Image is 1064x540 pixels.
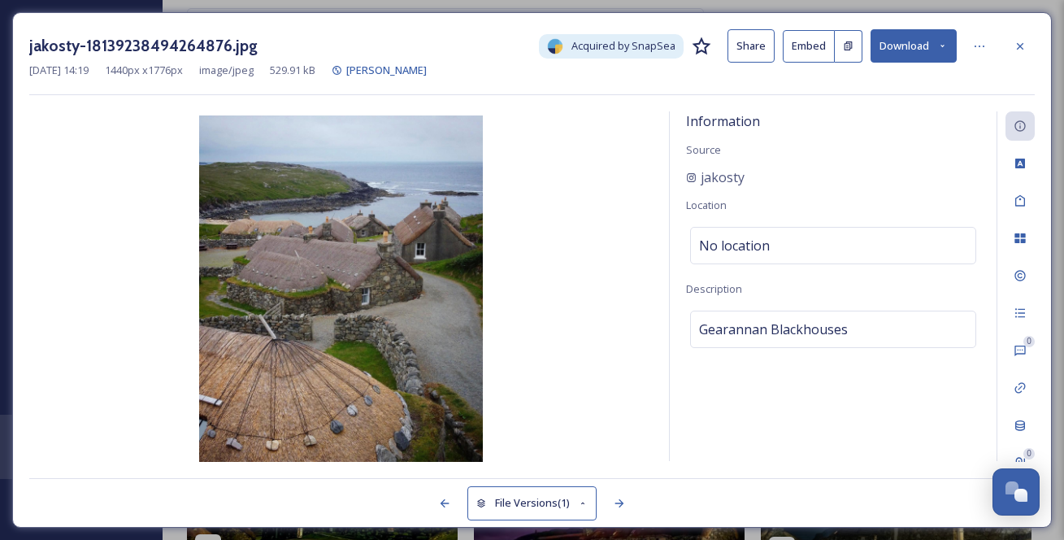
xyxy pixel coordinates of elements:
span: Description [686,281,742,296]
button: Embed [783,30,835,63]
span: jakosty [701,168,745,187]
div: 0 [1023,448,1035,459]
span: [DATE] 14:19 [29,63,89,78]
button: File Versions(1) [467,486,597,520]
span: No location [699,236,770,255]
span: 1440 px x 1776 px [105,63,183,78]
div: 0 [1023,336,1035,347]
h3: jakosty-18139238494264876.jpg [29,34,258,58]
span: 529.91 kB [270,63,315,78]
span: image/jpeg [199,63,254,78]
a: jakosty [686,168,745,187]
span: [PERSON_NAME] [346,63,427,77]
span: Acquired by SnapSea [571,38,675,54]
span: Source [686,142,721,157]
img: snapsea-logo.png [547,38,563,54]
button: Open Chat [992,468,1040,516]
button: Download [871,29,957,63]
img: jakosty-18139238494264876.jpg [29,115,653,465]
span: Information [686,112,760,130]
span: Gearannan Blackhouses [699,320,848,339]
button: Share [727,29,775,63]
span: Location [686,198,727,212]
